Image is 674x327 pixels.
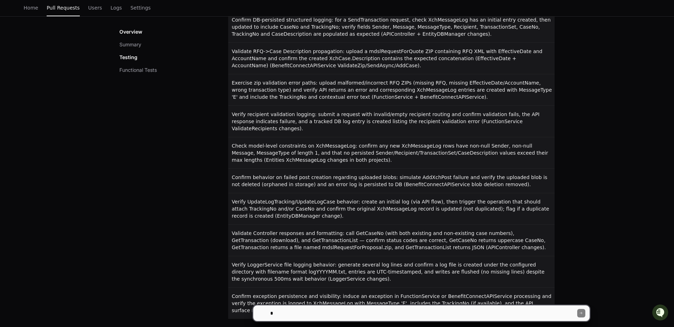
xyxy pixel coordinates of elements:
[130,6,150,10] span: Settings
[47,6,79,10] span: Pull Requests
[7,28,129,40] div: Welcome
[232,48,543,68] span: Validate RFQ->Case Description propagation: upload a mdslRequestForQuote ZIP containing RFQ XML w...
[7,53,20,65] img: 1756235613930-3d25f9e4-fa56-45dd-b3ad-e072dfbd1548
[50,74,85,80] a: Powered byPylon
[119,28,142,35] p: Overview
[88,6,102,10] span: Users
[232,111,539,131] span: Verify recipient validation logging: submit a request with invalid/empty recipient routing and co...
[7,7,21,21] img: PlayerZero
[70,74,85,80] span: Pylon
[651,304,670,323] iframe: Open customer support
[119,41,141,48] button: Summary
[24,6,38,10] span: Home
[232,230,546,250] span: Validate Controller responses and formatting: call GetCaseNo (with both existing and non-existing...
[119,67,157,74] button: Functional Tests
[120,55,129,63] button: Start new chat
[232,17,551,37] span: Confirm DB-persisted structured logging: for a SendTransaction request, check XchMessageLog has a...
[119,54,137,61] p: Testing
[232,293,551,313] span: Confirm exception persistence and visibility: induce an exception in FunctionService or BenefitCo...
[232,143,548,163] span: Check model-level constraints on XchMessageLog: confirm any new XchMessageLog rows have non-null ...
[232,174,547,187] span: Confirm behavior on failed post creation regarding uploaded blobs: simulate AddXchPost failure an...
[24,53,116,60] div: Start new chat
[232,262,544,282] span: Verify LoggerService file logging behavior: generate several log lines and confirm a log file is ...
[232,199,549,219] span: Verify UpdateLogTracking/UpdateLogCase behavior: create an initial log (via API flow), then trigg...
[232,80,552,100] span: Exercise zip validation error paths: upload malformed/incorrect RFQ ZIPs (missing RFQ, missing Ef...
[24,60,89,65] div: We're available if you need us!
[111,6,122,10] span: Logs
